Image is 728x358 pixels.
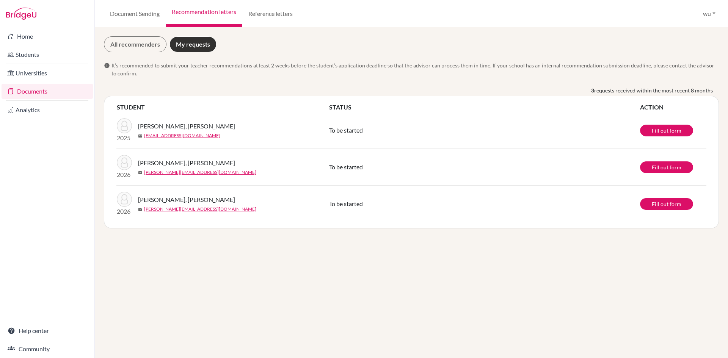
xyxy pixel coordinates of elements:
[117,207,132,216] p: 2026
[640,161,693,173] a: Fill out form
[329,127,363,134] span: To be started
[117,192,132,207] img: Shannon Lee, Valerie
[111,61,719,77] span: It’s recommended to submit your teacher recommendations at least 2 weeks before the student’s app...
[116,102,329,112] th: STUDENT
[117,133,132,142] p: 2025
[104,36,166,52] a: All recommenders
[138,134,143,138] span: mail
[104,63,110,69] span: info
[144,206,256,213] a: [PERSON_NAME][EMAIL_ADDRESS][DOMAIN_NAME]
[2,29,93,44] a: Home
[138,195,235,204] span: [PERSON_NAME], [PERSON_NAME]
[2,323,93,338] a: Help center
[640,198,693,210] a: Fill out form
[640,102,706,112] th: ACTION
[144,169,256,176] a: [PERSON_NAME][EMAIL_ADDRESS][DOMAIN_NAME]
[700,6,719,21] button: wu
[117,155,132,170] img: Shannon Lee, Valerie
[138,170,143,175] span: mail
[144,132,220,139] a: [EMAIL_ADDRESS][DOMAIN_NAME]
[591,86,594,94] b: 3
[640,125,693,136] a: Fill out form
[2,102,93,117] a: Analytics
[138,207,143,212] span: mail
[138,122,235,131] span: [PERSON_NAME], [PERSON_NAME]
[2,341,93,356] a: Community
[169,36,217,52] a: My requests
[329,200,363,207] span: To be started
[6,8,36,20] img: Bridge-U
[117,118,132,133] img: Marco Santoso, Nathanael
[117,170,132,179] p: 2026
[594,86,713,94] span: requests received within the most recent 8 months
[2,84,93,99] a: Documents
[329,102,640,112] th: STATUS
[2,66,93,81] a: Universities
[2,47,93,62] a: Students
[138,158,235,167] span: [PERSON_NAME], [PERSON_NAME]
[329,163,363,170] span: To be started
